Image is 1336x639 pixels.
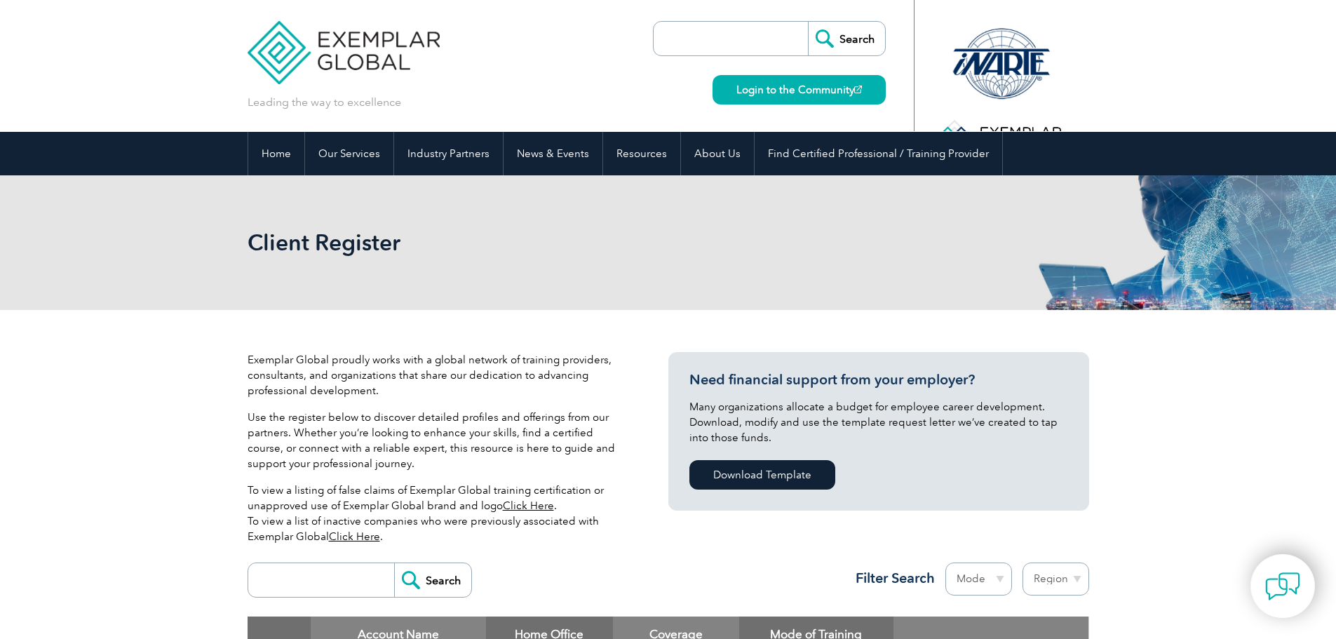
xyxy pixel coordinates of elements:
p: To view a listing of false claims of Exemplar Global training certification or unapproved use of ... [248,483,626,544]
a: Our Services [305,132,393,175]
p: Many organizations allocate a budget for employee career development. Download, modify and use th... [689,399,1068,445]
input: Search [808,22,885,55]
p: Exemplar Global proudly works with a global network of training providers, consultants, and organ... [248,352,626,398]
a: Find Certified Professional / Training Provider [755,132,1002,175]
a: Login to the Community [713,75,886,105]
img: contact-chat.png [1265,569,1300,604]
a: Resources [603,132,680,175]
a: Download Template [689,460,835,490]
a: About Us [681,132,754,175]
p: Leading the way to excellence [248,95,401,110]
h3: Filter Search [847,570,935,587]
p: Use the register below to discover detailed profiles and offerings from our partners. Whether you... [248,410,626,471]
input: Search [394,563,471,597]
a: Click Here [503,499,554,512]
h2: Client Register [248,231,837,254]
a: Industry Partners [394,132,503,175]
h3: Need financial support from your employer? [689,371,1068,389]
a: Click Here [329,530,380,543]
img: open_square.png [854,86,862,93]
a: News & Events [504,132,602,175]
a: Home [248,132,304,175]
